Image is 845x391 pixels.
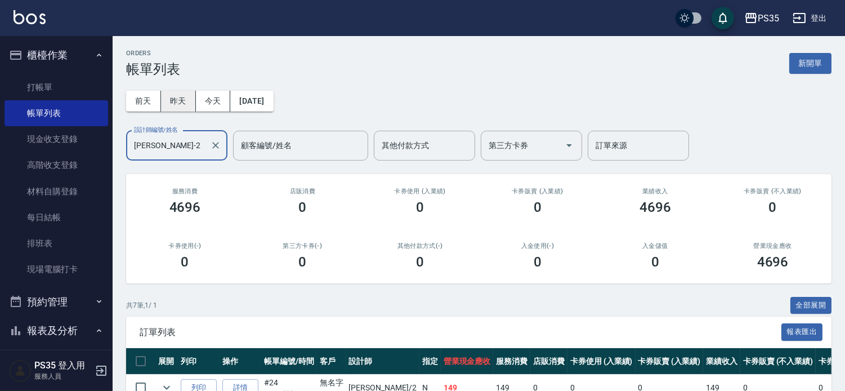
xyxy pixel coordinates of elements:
[5,287,108,317] button: 預約管理
[740,348,816,375] th: 卡券販賣 (不入業績)
[5,316,108,345] button: 報表及分析
[740,7,784,30] button: PS35
[346,348,419,375] th: 設計師
[567,348,636,375] th: 卡券使用 (入業績)
[155,348,178,375] th: 展開
[534,199,542,215] h3: 0
[5,179,108,205] a: 材料自購登錄
[375,188,466,195] h2: 卡券使用 (入業績)
[493,348,530,375] th: 服務消費
[134,126,178,134] label: 設計師編號/姓名
[781,326,823,337] a: 報表匯出
[560,136,578,154] button: Open
[5,230,108,256] a: 排班表
[492,188,583,195] h2: 卡券販賣 (入業績)
[610,242,700,250] h2: 入金儲值
[178,348,220,375] th: 列印
[126,300,157,310] p: 共 7 筆, 1 / 1
[34,360,92,371] h5: PS35 登入用
[126,91,161,112] button: 前天
[789,57,831,68] a: 新開單
[34,371,92,381] p: 服務人員
[298,199,306,215] h3: 0
[140,242,230,250] h2: 卡券使用(-)
[140,188,230,195] h3: 服務消費
[9,359,32,382] img: Person
[208,137,223,153] button: Clear
[534,254,542,270] h3: 0
[169,199,201,215] h3: 4696
[126,50,180,57] h2: ORDERS
[317,348,346,375] th: 客戶
[758,11,779,25] div: PS35
[230,91,273,112] button: [DATE]
[140,327,781,338] span: 訂單列表
[161,91,196,112] button: 昨天
[320,377,343,389] div: 無名字
[220,348,261,375] th: 操作
[640,199,671,215] h3: 4696
[257,242,348,250] h2: 第三方卡券(-)
[5,41,108,70] button: 櫃檯作業
[5,152,108,178] a: 高階收支登錄
[5,256,108,282] a: 現場電腦打卡
[727,188,818,195] h2: 卡券販賣 (不入業績)
[789,53,831,74] button: 新開單
[126,61,180,77] h3: 帳單列表
[181,254,189,270] h3: 0
[703,348,740,375] th: 業績收入
[781,323,823,341] button: 報表匯出
[636,348,704,375] th: 卡券販賣 (入業績)
[416,199,424,215] h3: 0
[261,348,317,375] th: 帳單編號/時間
[492,242,583,250] h2: 入金使用(-)
[419,348,441,375] th: 指定
[441,348,494,375] th: 營業現金應收
[196,91,231,112] button: 今天
[790,297,832,314] button: 全部展開
[5,205,108,230] a: 每日結帳
[14,10,46,24] img: Logo
[769,199,777,215] h3: 0
[5,126,108,152] a: 現金收支登錄
[5,100,108,126] a: 帳單列表
[5,74,108,100] a: 打帳單
[530,348,567,375] th: 店販消費
[257,188,348,195] h2: 店販消費
[375,242,466,250] h2: 其他付款方式(-)
[788,8,831,29] button: 登出
[5,350,108,376] a: 報表目錄
[727,242,818,250] h2: 營業現金應收
[610,188,700,195] h2: 業績收入
[651,254,659,270] h3: 0
[298,254,306,270] h3: 0
[712,7,734,29] button: save
[416,254,424,270] h3: 0
[757,254,789,270] h3: 4696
